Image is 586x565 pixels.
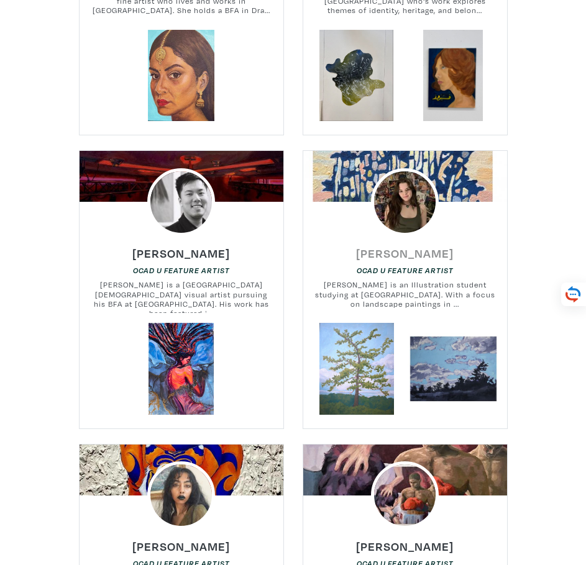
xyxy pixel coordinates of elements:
[356,536,454,549] a: [PERSON_NAME]
[356,539,454,554] h6: [PERSON_NAME]
[357,266,454,275] em: OCAD U Feature Artist
[133,266,230,275] em: OCAD U Feature Artist
[303,280,507,313] small: [PERSON_NAME] is an Illustration student studying at [GEOGRAPHIC_DATA]. With a focus on landscape...
[356,243,454,256] a: [PERSON_NAME]
[357,265,454,275] a: OCAD U Feature Artist
[356,246,454,261] h6: [PERSON_NAME]
[371,168,439,236] img: phpThumb.php
[133,265,230,275] a: OCAD U Feature Artist
[132,536,230,549] a: [PERSON_NAME]
[371,461,439,529] img: phpThumb.php
[132,539,230,554] h6: [PERSON_NAME]
[132,243,230,256] a: [PERSON_NAME]
[147,461,215,529] img: phpThumb.php
[132,246,230,261] h6: [PERSON_NAME]
[80,280,283,313] small: [PERSON_NAME] is a [GEOGRAPHIC_DATA][DEMOGRAPHIC_DATA] visual artist pursuing his BFA at [GEOGRAP...
[147,168,215,236] img: phpThumb.php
